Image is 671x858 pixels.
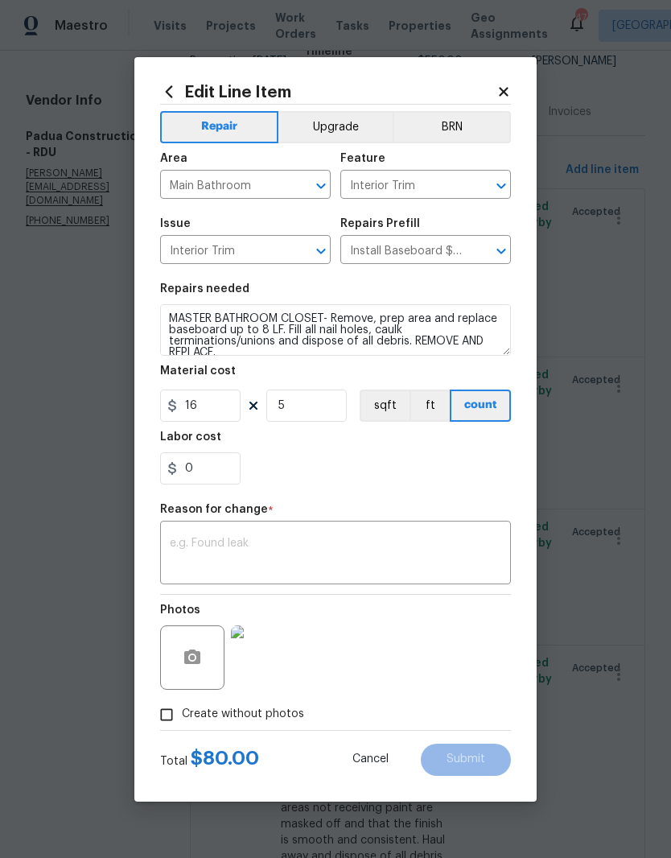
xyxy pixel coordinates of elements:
[160,504,268,515] h5: Reason for change
[340,218,420,229] h5: Repairs Prefill
[160,431,221,443] h5: Labor cost
[360,390,410,422] button: sqft
[182,706,304,723] span: Create without photos
[450,390,511,422] button: count
[352,753,389,765] span: Cancel
[278,111,393,143] button: Upgrade
[160,153,187,164] h5: Area
[327,744,414,776] button: Cancel
[490,240,513,262] button: Open
[160,83,496,101] h2: Edit Line Item
[447,753,485,765] span: Submit
[393,111,511,143] button: BRN
[310,240,332,262] button: Open
[340,153,385,164] h5: Feature
[160,283,249,295] h5: Repairs needed
[160,218,191,229] h5: Issue
[160,365,236,377] h5: Material cost
[191,749,259,768] span: $ 80.00
[160,604,200,616] h5: Photos
[160,304,511,356] textarea: MASTER BATHROOM CLOSET- Remove, prep area and replace baseboard up to 8 LF. Fill all nail holes, ...
[160,111,278,143] button: Repair
[490,175,513,197] button: Open
[421,744,511,776] button: Submit
[310,175,332,197] button: Open
[410,390,450,422] button: ft
[160,750,259,769] div: Total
